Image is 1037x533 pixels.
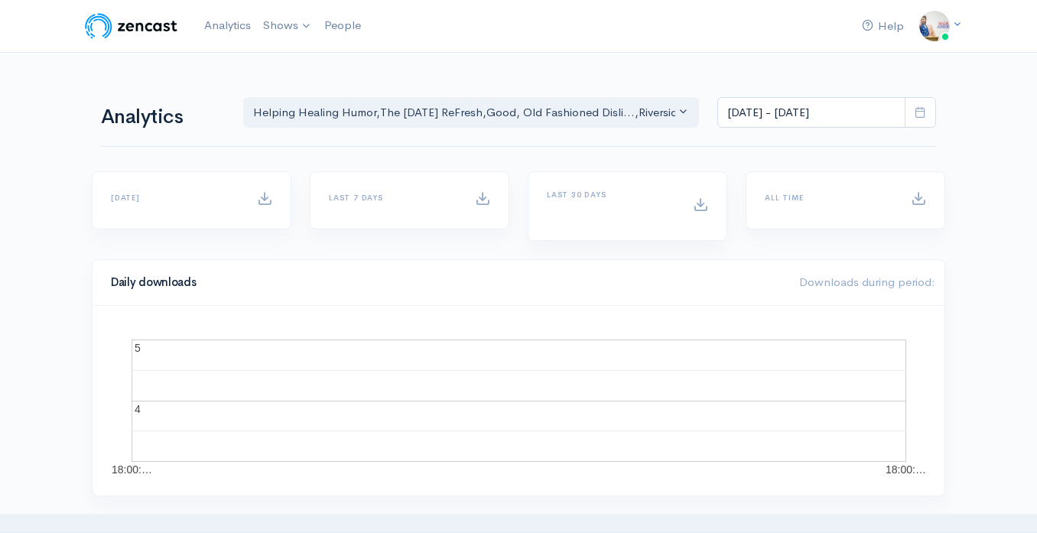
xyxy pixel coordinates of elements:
text: 5 [135,342,141,354]
text: 18:00:… [112,463,152,476]
a: People [318,9,367,42]
img: ZenCast Logo [83,11,180,41]
h1: Analytics [101,106,225,128]
a: Help [856,10,910,43]
img: ... [919,11,950,41]
h6: Last 7 days [329,193,457,202]
button: Helping Healing Humor, The Friday ReFresh, Good, Old Fashioned Disli..., Riverside Knight Lights [243,97,699,128]
div: Helping Healing Humor , The [DATE] ReFresh , Good, Old Fashioned Disli... , Riverside Knight Lights [253,104,675,122]
text: 18:00:… [886,463,926,476]
a: Shows [257,9,318,43]
input: analytics date range selector [717,97,905,128]
h6: [DATE] [111,193,239,202]
span: Downloads during period: [799,275,935,289]
h6: All time [765,193,892,202]
h6: Last 30 days [547,190,675,199]
a: Analytics [198,9,257,42]
svg: A chart. [111,324,926,477]
text: 4 [135,403,141,415]
h4: Daily downloads [111,276,781,289]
